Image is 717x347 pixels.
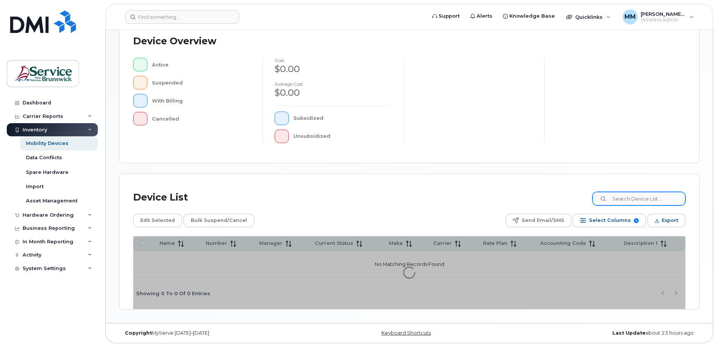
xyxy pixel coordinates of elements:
button: Edit Selected [133,214,182,227]
h4: cost [275,58,391,63]
div: McEachern, Melissa (ASD-E) [617,9,699,24]
span: Quicklinks [575,14,603,20]
div: With Billing [152,94,251,107]
a: Keyboard Shortcuts [381,330,431,336]
div: $0.00 [275,63,391,75]
span: Bulk Suspend/Cancel [191,215,247,226]
button: Bulk Suspend/Cancel [184,214,254,227]
span: Alerts [477,12,492,20]
div: Unsubsidized [293,130,392,143]
a: Knowledge Base [498,9,560,24]
div: Suspended [152,76,251,89]
div: about 23 hours ago [506,330,699,336]
span: [PERSON_NAME] (ASD-E) [641,11,686,17]
button: Send Email/SMS [506,214,571,227]
div: Device Overview [133,32,216,51]
button: Export [647,214,685,227]
input: Find something... [125,10,239,24]
span: Wireless Admin [641,17,686,23]
div: Cancelled [152,112,251,125]
div: Active [152,58,251,71]
span: 9 [634,218,639,223]
span: Support [439,12,460,20]
span: Send Email/SMS [522,215,564,226]
input: Search Device List ... [592,192,685,205]
h4: Average cost [275,81,391,86]
button: Select Columns 9 [573,214,646,227]
span: MM [624,12,636,21]
div: Subsidized [293,112,392,125]
span: Edit Selected [140,215,175,226]
div: $0.00 [275,86,391,99]
div: MyServe [DATE]–[DATE] [119,330,313,336]
a: Alerts [465,9,498,24]
span: Export [662,215,678,226]
strong: Last Update [612,330,646,336]
a: Support [427,9,465,24]
strong: Copyright [125,330,152,336]
span: Knowledge Base [509,12,555,20]
div: Quicklinks [561,9,616,24]
div: Device List [133,188,188,207]
span: Select Columns [589,215,631,226]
